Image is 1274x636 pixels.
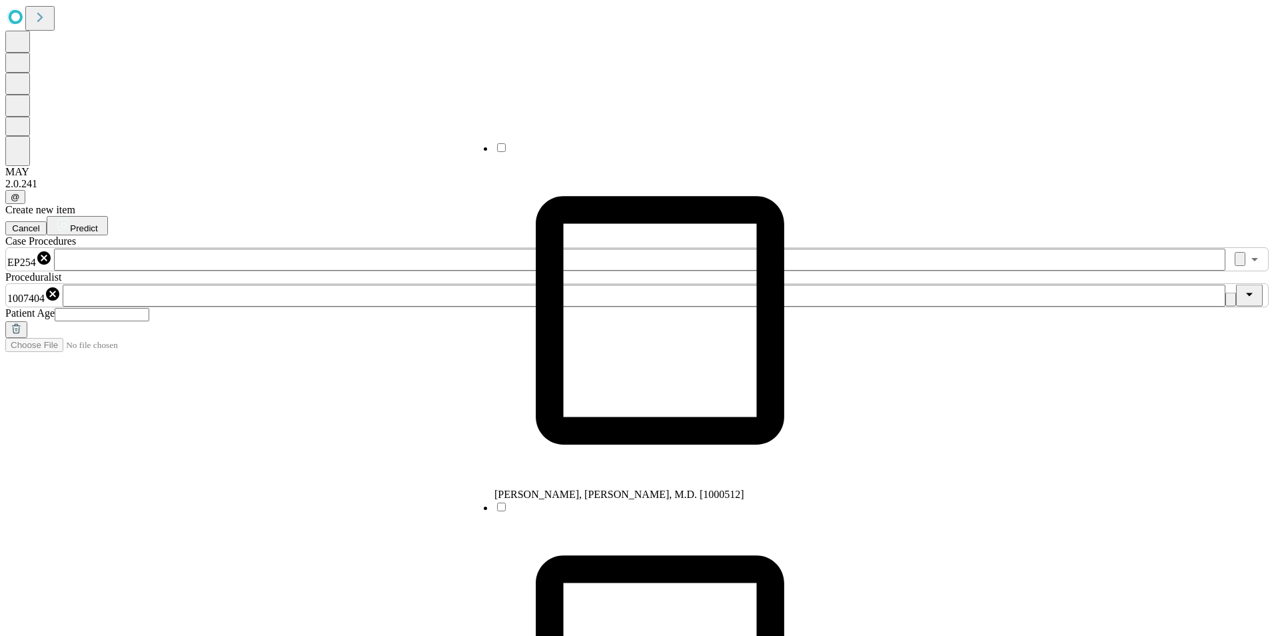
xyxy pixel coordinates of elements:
span: @ [11,192,20,202]
button: Close [1236,285,1263,307]
div: EP254 [7,250,52,269]
button: @ [5,190,25,204]
div: 1007404 [7,286,61,305]
span: Cancel [12,223,40,233]
button: Predict [47,216,108,235]
span: Proceduralist [5,271,61,283]
button: Clear [1225,293,1236,307]
button: Cancel [5,221,47,235]
span: EP254 [7,257,36,268]
span: Create new item [5,204,75,215]
button: Clear [1235,252,1245,266]
span: Predict [70,223,97,233]
span: 1007404 [7,293,45,304]
div: 2.0.241 [5,178,1269,190]
span: Scheduled Procedure [5,235,76,247]
span: [PERSON_NAME], [PERSON_NAME], M.D. [1000512] [494,489,744,500]
div: MAY [5,166,1269,178]
button: Open [1245,250,1264,269]
span: Patient Age [5,307,55,319]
